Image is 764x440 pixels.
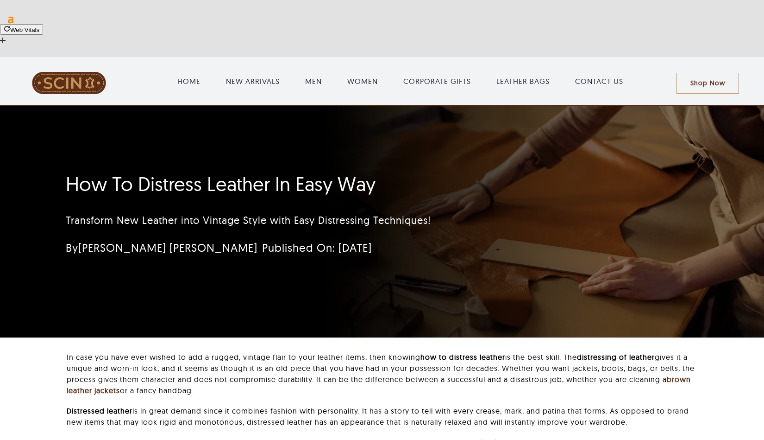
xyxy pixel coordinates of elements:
[67,406,132,415] strong: Distressed leather
[177,76,200,87] a: HOME
[125,66,677,96] nav: Main Menu
[66,213,589,228] p: Transform New Leather into Vintage Style with Easy Distressing Techniques!
[67,351,698,396] p: In case you have ever wished to add a rugged, vintage flair to your leather items, then knowing i...
[66,172,589,196] h1: How To Distress Leather In Easy Way
[676,73,739,94] a: Shop Now
[66,241,257,255] span: By
[496,76,550,87] a: LEATHER BAGS
[575,76,623,87] a: CONTACT US
[347,76,378,87] a: WOMEN
[690,79,725,87] span: Shop Now
[420,352,505,362] strong: how to distress leather
[226,76,280,87] a: NEW ARRIVALS
[10,26,39,33] span: Web Vitals
[305,76,322,87] a: MEN
[78,241,257,255] a: [PERSON_NAME] [PERSON_NAME]
[262,241,372,255] span: Published On: [DATE]
[403,76,471,87] a: CORPORATE GIFTS
[577,352,655,362] strong: distressing of leather
[67,405,698,427] p: is in great demand since it combines fashion with personality. It has a story to tell with every ...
